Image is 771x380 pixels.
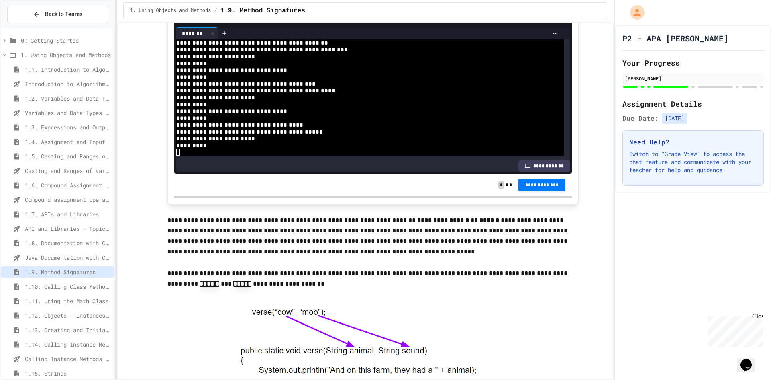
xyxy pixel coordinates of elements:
[25,210,111,218] span: 1.7. APIs and Libraries
[220,6,305,16] span: 1.9. Method Signatures
[21,36,111,45] span: 0: Getting Started
[25,166,111,175] span: Casting and Ranges of variables - Quiz
[25,195,111,204] span: Compound assignment operators - Quiz
[25,340,111,349] span: 1.14. Calling Instance Methods
[25,282,111,291] span: 1.10. Calling Class Methods
[25,253,111,262] span: Java Documentation with Comments - Topic 1.8
[25,268,111,276] span: 1.9. Method Signatures
[622,98,764,109] h2: Assignment Details
[25,80,111,88] span: Introduction to Algorithms, Programming, and Compilers
[25,297,111,305] span: 1.11. Using the Math Class
[25,138,111,146] span: 1.4. Assignment and Input
[629,150,757,174] p: Switch to "Grade View" to access the chat feature and communicate with your teacher for help and ...
[45,10,82,18] span: Back to Teams
[25,311,111,320] span: 1.12. Objects - Instances of Classes
[3,3,55,51] div: Chat with us now!Close
[25,239,111,247] span: 1.8. Documentation with Comments and Preconditions
[25,181,111,189] span: 1.6. Compound Assignment Operators
[130,8,211,14] span: 1. Using Objects and Methods
[214,8,217,14] span: /
[622,113,659,123] span: Due Date:
[622,57,764,68] h2: Your Progress
[25,94,111,103] span: 1.2. Variables and Data Types
[25,152,111,160] span: 1.5. Casting and Ranges of Values
[25,355,111,363] span: Calling Instance Methods - Topic 1.14
[625,75,761,82] div: [PERSON_NAME]
[662,113,687,124] span: [DATE]
[704,313,763,347] iframe: chat widget
[25,369,111,378] span: 1.15. Strings
[629,137,757,147] h3: Need Help?
[25,224,111,233] span: API and Libraries - Topic 1.7
[737,348,763,372] iframe: chat widget
[622,3,647,22] div: My Account
[25,326,111,334] span: 1.13. Creating and Initializing Objects: Constructors
[622,33,728,44] h1: P2 - APA [PERSON_NAME]
[7,6,108,23] button: Back to Teams
[25,123,111,131] span: 1.3. Expressions and Output [New]
[25,109,111,117] span: Variables and Data Types - Quiz
[21,51,111,59] span: 1. Using Objects and Methods
[25,65,111,74] span: 1.1. Introduction to Algorithms, Programming, and Compilers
